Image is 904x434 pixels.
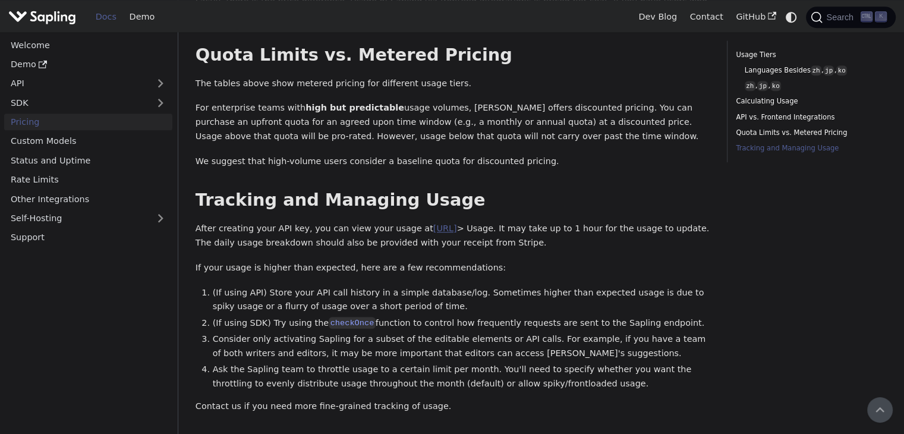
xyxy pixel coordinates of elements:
[729,8,782,26] a: GitHub
[770,81,781,91] code: ko
[736,112,883,123] a: API vs. Frontend Integrations
[4,75,149,92] a: API
[305,103,404,112] strong: high but predictable
[745,65,878,76] a: Languages Besideszh,jp,ko
[745,81,755,91] code: zh
[632,8,683,26] a: Dev Blog
[783,8,800,26] button: Switch between dark and light mode (currently system mode)
[745,80,878,92] a: zh,jp,ko
[736,96,883,107] a: Calculating Usage
[8,8,80,26] a: Sapling.ai
[149,75,172,92] button: Expand sidebar category 'API'
[213,286,710,315] li: (If using API) Store your API call history in a simple database/log. Sometimes higher than expect...
[89,8,123,26] a: Docs
[4,152,172,169] a: Status and Uptime
[736,49,883,61] a: Usage Tiers
[196,400,710,414] p: Contact us if you need more fine-grained tracking of usage.
[875,11,887,22] kbd: K
[196,261,710,275] p: If your usage is higher than expected, here are a few recommendations:
[213,316,710,331] li: (If using SDK) Try using the function to control how frequently requests are sent to the Sapling ...
[736,127,883,139] a: Quota Limits vs. Metered Pricing
[4,36,172,54] a: Welcome
[149,94,172,111] button: Expand sidebar category 'SDK'
[196,222,710,250] p: After creating your API key, you can view your usage at > Usage. It may take up to 1 hour for the...
[867,397,893,423] button: Scroll back to top
[683,8,730,26] a: Contact
[213,363,710,391] li: Ask the Sapling team to throttle usage to a certain limit per month. You'll need to specify wheth...
[4,94,149,111] a: SDK
[4,114,172,131] a: Pricing
[329,318,376,328] a: checkOnce
[196,45,710,66] h2: Quota Limits vs. Metered Pricing
[213,332,710,361] li: Consider only activating Sapling for a subset of the editable elements or API calls. For example,...
[806,7,895,28] button: Search (Ctrl+K)
[196,190,710,211] h2: Tracking and Managing Usage
[329,317,376,329] code: checkOnce
[8,8,76,26] img: Sapling.ai
[196,155,710,169] p: We suggest that high-volume users consider a baseline quota for discounted pricing.
[4,210,172,227] a: Self-Hosting
[823,12,861,22] span: Search
[757,81,768,91] code: jp
[123,8,161,26] a: Demo
[4,229,172,246] a: Support
[4,171,172,188] a: Rate Limits
[811,65,821,76] code: zh
[4,133,172,150] a: Custom Models
[196,77,710,91] p: The tables above show metered pricing for different usage tiers.
[823,65,834,76] code: jp
[836,65,847,76] code: ko
[4,190,172,207] a: Other Integrations
[196,101,710,143] p: For enterprise teams with usage volumes, [PERSON_NAME] offers discounted pricing. You can purchas...
[433,224,457,233] a: [URL]
[4,56,172,73] a: Demo
[736,143,883,154] a: Tracking and Managing Usage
